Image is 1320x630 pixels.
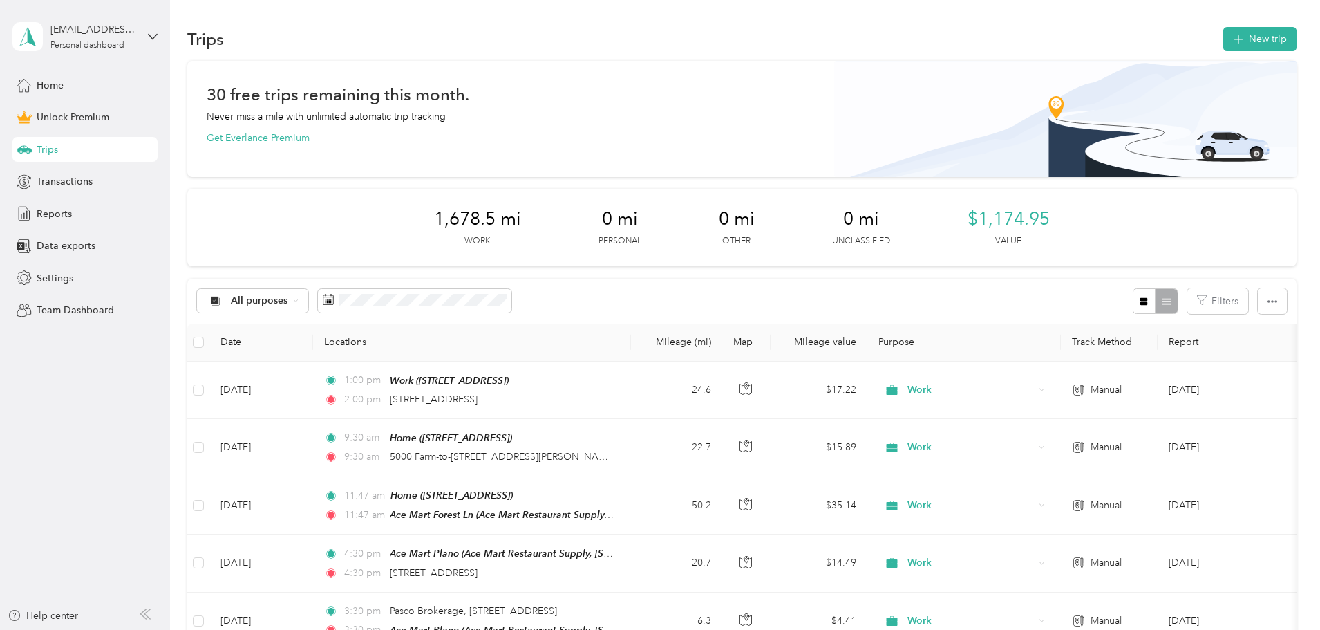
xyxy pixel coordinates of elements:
span: 0 mi [843,208,879,230]
button: Filters [1187,288,1248,314]
span: Transactions [37,174,93,189]
span: 11:47 am [344,488,385,503]
span: 5000 Farm-to-[STREET_ADDRESS][PERSON_NAME] [390,451,615,463]
button: Help center [8,609,78,623]
th: Date [209,324,313,362]
th: Map [722,324,771,362]
span: Work [907,382,1034,398]
span: Pasco Brokerage, [STREET_ADDRESS] [390,605,557,617]
span: 9:30 am [344,430,384,445]
span: Ace Mart Forest Ln (Ace Mart Restaurant Supply, [STREET_ADDRESS] , [GEOGRAPHIC_DATA], [GEOGRAPHIC... [390,509,907,521]
th: Mileage value [771,324,867,362]
span: Team Dashboard [37,303,114,317]
span: Work [907,498,1034,513]
span: 0 mi [602,208,638,230]
span: 4:30 pm [344,546,384,562]
td: [DATE] [209,419,313,476]
span: Manual [1091,555,1122,571]
button: New trip [1223,27,1297,51]
span: Manual [1091,498,1122,513]
th: Purpose [867,324,1061,362]
p: Never miss a mile with unlimited automatic trip tracking [207,109,446,124]
th: Locations [313,324,631,362]
span: Trips [37,142,58,157]
span: [STREET_ADDRESS] [390,393,478,405]
button: Get Everlance Premium [207,131,310,145]
span: 3:30 pm [344,604,384,619]
span: 9:30 am [344,450,384,465]
iframe: Everlance-gr Chat Button Frame [1243,553,1320,630]
span: 1:00 pm [344,373,384,388]
p: Other [722,235,751,248]
td: Jun 2025 [1158,476,1283,535]
td: Aug 2025 [1158,419,1283,476]
span: Unlock Premium [37,110,109,124]
span: All purposes [231,296,288,306]
span: 1,678.5 mi [434,208,521,230]
span: Work [907,555,1034,571]
td: 22.7 [631,419,722,476]
p: Value [995,235,1021,248]
td: $14.49 [771,535,867,592]
span: $1,174.95 [968,208,1050,230]
span: Manual [1091,382,1122,398]
p: Unclassified [832,235,890,248]
th: Mileage (mi) [631,324,722,362]
td: $17.22 [771,362,867,419]
span: Data exports [37,239,95,253]
span: 4:30 pm [344,566,384,581]
span: Reports [37,207,72,221]
span: Settings [37,271,73,286]
td: 50.2 [631,476,722,535]
td: [DATE] [209,362,313,419]
td: [DATE] [209,476,313,535]
div: [EMAIL_ADDRESS][DOMAIN_NAME] [50,22,137,37]
td: May 2025 [1158,535,1283,592]
span: Home ([STREET_ADDRESS]) [390,432,512,443]
span: [STREET_ADDRESS] [390,567,478,579]
td: $35.14 [771,476,867,535]
td: Aug 2025 [1158,362,1283,419]
span: Work [907,613,1034,629]
span: 2:00 pm [344,392,384,407]
p: Work [464,235,490,248]
td: [DATE] [209,535,313,592]
span: Ace Mart Plano (Ace Mart Restaurant Supply, [STREET_ADDRESS][PERSON_NAME] , [GEOGRAPHIC_DATA], [G... [390,548,970,559]
h1: 30 free trips remaining this month. [207,87,469,102]
div: Personal dashboard [50,41,124,50]
td: 24.6 [631,362,722,419]
td: 20.7 [631,535,722,592]
td: $15.89 [771,419,867,476]
span: 0 mi [719,208,755,230]
h1: Trips [187,32,224,46]
img: Banner [834,61,1297,177]
span: 11:47 am [344,508,384,523]
span: Work [907,440,1034,455]
span: Work ([STREET_ADDRESS]) [390,375,509,386]
th: Report [1158,324,1283,362]
span: Manual [1091,613,1122,629]
th: Track Method [1061,324,1158,362]
span: Home [37,78,64,93]
p: Personal [598,235,641,248]
span: Manual [1091,440,1122,455]
span: Home ([STREET_ADDRESS]) [390,490,513,501]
